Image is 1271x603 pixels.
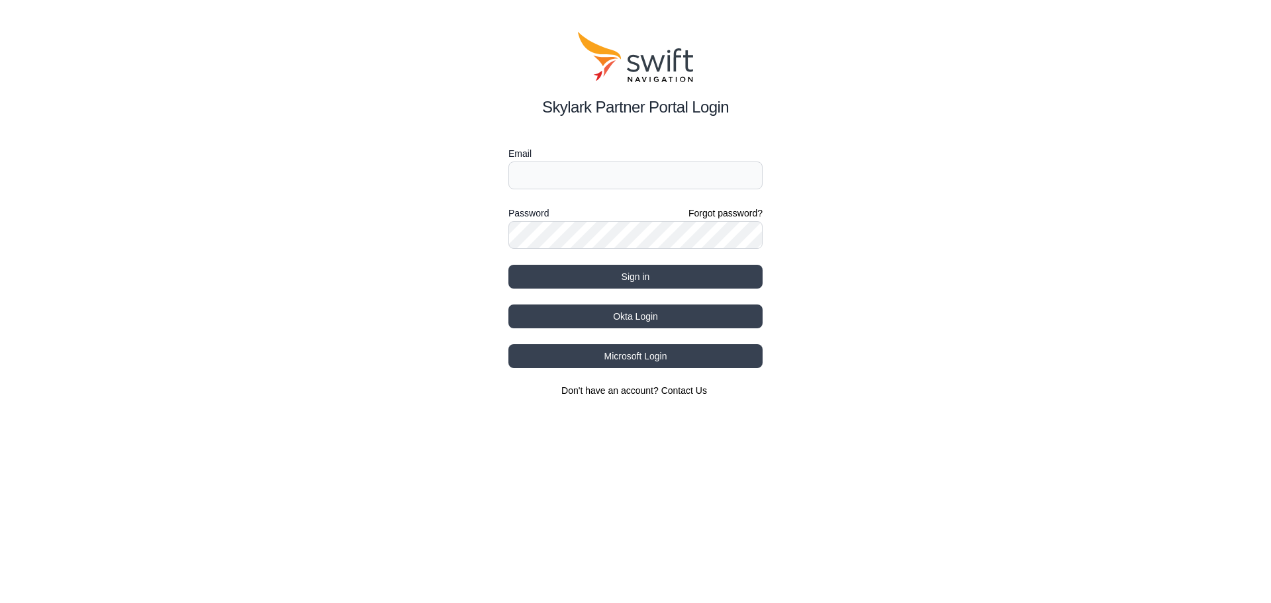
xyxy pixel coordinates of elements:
label: Password [508,205,549,221]
a: Forgot password? [688,207,763,220]
h2: Skylark Partner Portal Login [508,95,763,119]
button: Microsoft Login [508,344,763,368]
a: Contact Us [661,385,707,396]
button: Sign in [508,265,763,289]
button: Okta Login [508,304,763,328]
section: Don't have an account? [508,384,763,397]
label: Email [508,146,763,162]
